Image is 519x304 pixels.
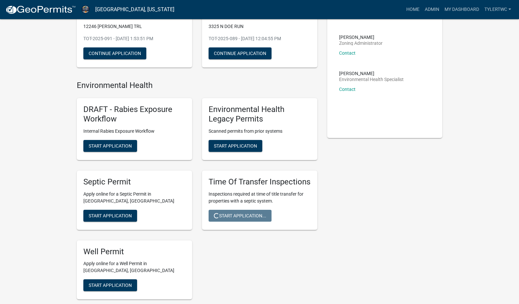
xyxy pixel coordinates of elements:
a: Home [404,3,422,16]
p: TOT-2025-091 - [DATE] 1:53:51 PM [83,35,186,42]
p: Scanned permits from prior systems [209,128,311,135]
h5: Environmental Health Legacy Permits [209,105,311,124]
span: Start Application [89,143,132,148]
a: Contact [339,87,356,92]
p: Internal Rabies Exposure Workflow [83,128,186,135]
p: Apply online for a Septic Permit in [GEOGRAPHIC_DATA], [GEOGRAPHIC_DATA] [83,191,186,205]
h5: Time Of Transfer Inspections [209,177,311,187]
p: TOT-2025-089 - [DATE] 12:04:55 PM [209,35,311,42]
a: Contact [339,50,356,56]
button: Continue Application [209,47,272,59]
p: [PERSON_NAME] [339,35,383,40]
span: Start Application [214,143,257,148]
p: Apply online for a Well Permit in [GEOGRAPHIC_DATA], [GEOGRAPHIC_DATA] [83,260,186,274]
a: TylerTWC [482,3,514,16]
button: Continue Application [83,47,146,59]
button: Start Application [209,140,262,152]
h4: Environmental Health [77,81,317,90]
a: [GEOGRAPHIC_DATA], [US_STATE] [95,4,174,15]
h5: DRAFT - Rabies Exposure Workflow [83,105,186,124]
button: Start Application [83,279,137,291]
h5: Septic Permit [83,177,186,187]
h5: Well Permit [83,247,186,257]
p: Inspections required at time of title transfer for properties with a septic system. [209,191,311,205]
span: Start Application [89,283,132,288]
a: Admin [422,3,442,16]
button: Start Application [83,140,137,152]
p: Zoning Administrator [339,41,383,45]
button: Start Application [83,210,137,222]
button: Start Application... [209,210,272,222]
span: Start Application [89,213,132,218]
p: Environmental Health Specialist [339,77,404,82]
p: 12246 [PERSON_NAME] TRL [83,23,186,30]
p: 3325 N DOE RUN [209,23,311,30]
a: My Dashboard [442,3,482,16]
img: Warren County, Iowa [81,5,90,14]
span: Start Application... [214,213,266,218]
p: [PERSON_NAME] [339,71,404,76]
